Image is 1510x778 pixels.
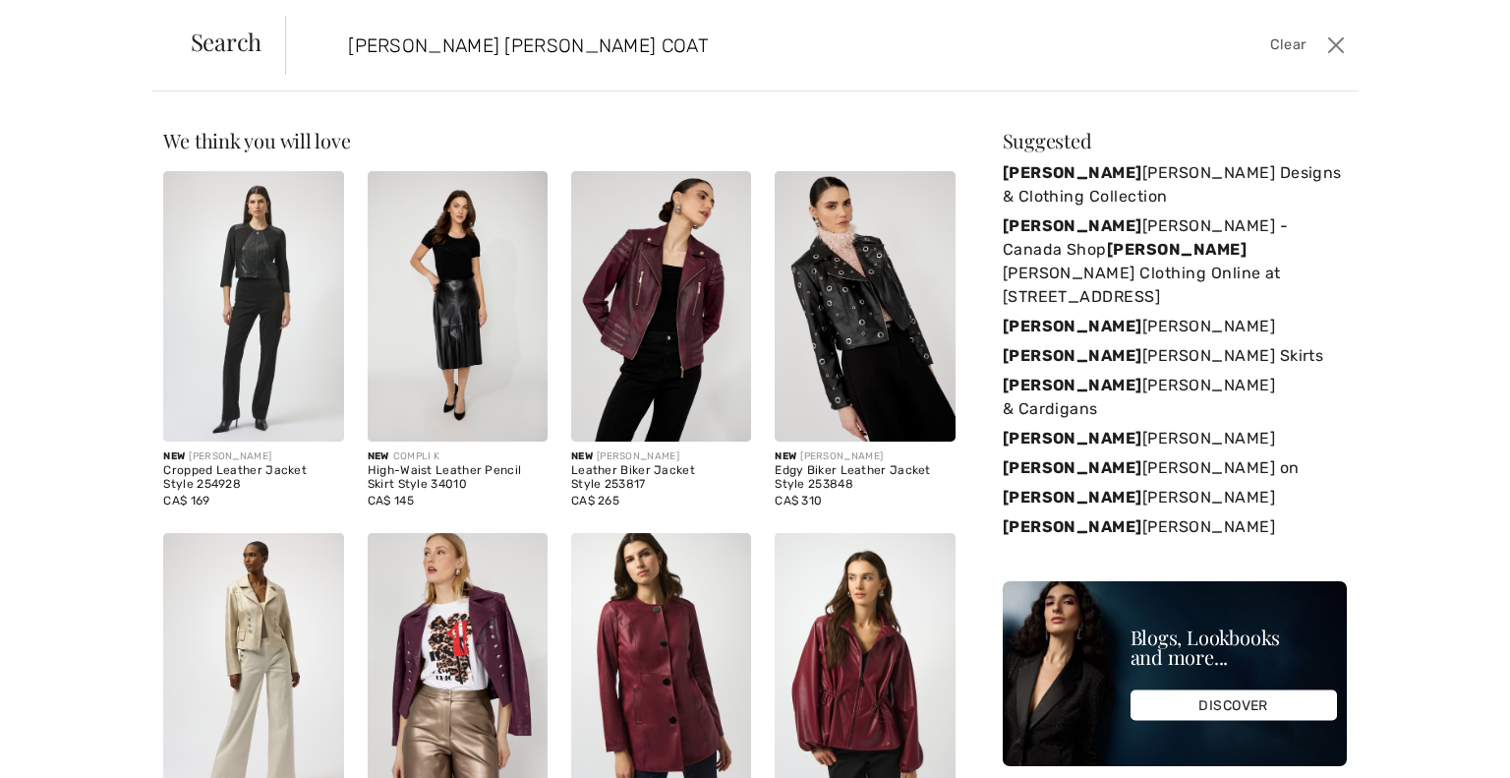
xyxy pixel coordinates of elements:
span: New [368,450,389,462]
strong: [PERSON_NAME] [1003,458,1142,477]
img: High-Waist Leather Pencil Skirt Style 34010. As sample [368,171,548,442]
span: CA$ 310 [775,494,822,508]
div: Cropped Leather Jacket Style 254928 [163,464,343,492]
input: TYPE TO SEARCH [333,16,1074,75]
img: Edgy Biker Leather Jacket Style 253848. Black [775,171,955,442]
a: [PERSON_NAME][PERSON_NAME] [1003,512,1347,542]
span: Chat [43,14,84,31]
strong: [PERSON_NAME] [1003,163,1142,182]
div: COMPLI K [368,449,548,464]
a: [PERSON_NAME][PERSON_NAME] [1003,424,1347,453]
span: Clear [1270,34,1307,56]
img: Blogs, Lookbooks and more... [1003,581,1347,766]
span: CA$ 265 [571,494,619,508]
div: [PERSON_NAME] [571,449,751,464]
div: Suggested [1003,131,1347,150]
span: Search [191,30,262,53]
strong: [PERSON_NAME] [1003,429,1142,448]
span: CA$ 145 [368,494,414,508]
a: [PERSON_NAME][PERSON_NAME] - Canada Shop[PERSON_NAME][PERSON_NAME] Clothing Online at [STREET_ADD... [1003,211,1347,312]
div: [PERSON_NAME] [775,449,955,464]
strong: [PERSON_NAME] [1003,216,1142,235]
a: [PERSON_NAME][PERSON_NAME] & Cardigans [1003,371,1347,424]
strong: [PERSON_NAME] [1003,488,1142,507]
img: Cropped Leather Jacket Style 254928. Black [163,171,343,442]
div: High-Waist Leather Pencil Skirt Style 34010 [368,464,548,492]
a: [PERSON_NAME][PERSON_NAME] [1003,483,1347,512]
div: [PERSON_NAME] [163,449,343,464]
strong: [PERSON_NAME] [1003,317,1142,335]
strong: [PERSON_NAME] [1003,517,1142,536]
a: [PERSON_NAME][PERSON_NAME] [1003,312,1347,341]
span: New [571,450,593,462]
strong: [PERSON_NAME] [1107,240,1247,259]
a: [PERSON_NAME][PERSON_NAME] Skirts [1003,341,1347,371]
strong: [PERSON_NAME] [1003,346,1142,365]
a: [PERSON_NAME][PERSON_NAME] Designs & Clothing Collection [1003,158,1347,211]
img: Leather Biker Jacket Style 253817. Plum [571,171,751,442]
span: New [775,450,796,462]
strong: [PERSON_NAME] [1003,376,1142,394]
div: Blogs, Lookbooks and more... [1131,628,1337,667]
span: We think you will love [163,127,350,153]
div: Leather Biker Jacket Style 253817 [571,464,751,492]
button: Close [1321,30,1351,61]
span: New [163,450,185,462]
div: Edgy Biker Leather Jacket Style 253848 [775,464,955,492]
div: DISCOVER [1131,690,1337,721]
a: [PERSON_NAME][PERSON_NAME] on [1003,453,1347,483]
span: CA$ 169 [163,494,209,508]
